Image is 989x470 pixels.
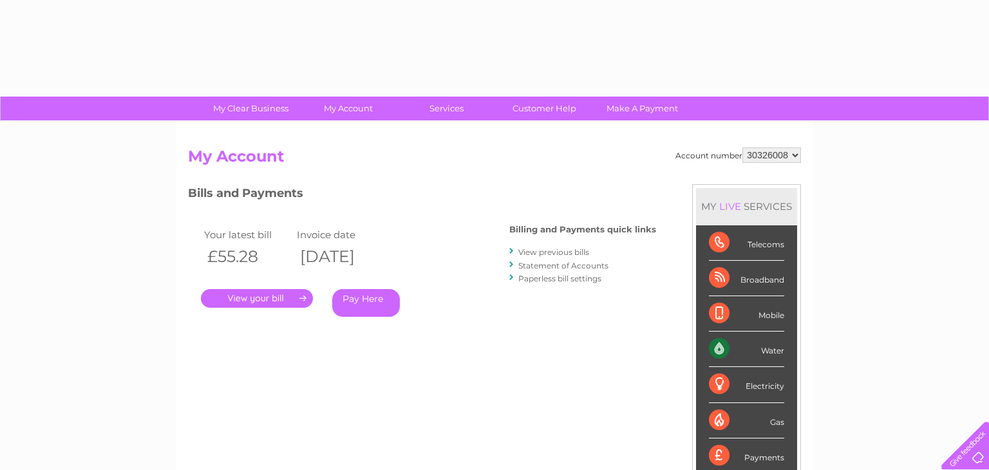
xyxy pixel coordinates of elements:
[709,403,784,438] div: Gas
[201,243,294,270] th: £55.28
[709,261,784,296] div: Broadband
[709,296,784,332] div: Mobile
[589,97,695,120] a: Make A Payment
[296,97,402,120] a: My Account
[188,147,801,172] h2: My Account
[393,97,500,120] a: Services
[201,226,294,243] td: Your latest bill
[696,188,797,225] div: MY SERVICES
[518,261,608,270] a: Statement of Accounts
[709,367,784,402] div: Electricity
[294,243,386,270] th: [DATE]
[509,225,656,234] h4: Billing and Payments quick links
[709,225,784,261] div: Telecoms
[198,97,304,120] a: My Clear Business
[294,226,386,243] td: Invoice date
[518,274,601,283] a: Paperless bill settings
[709,332,784,367] div: Water
[188,184,656,207] h3: Bills and Payments
[717,200,744,212] div: LIVE
[675,147,801,163] div: Account number
[491,97,598,120] a: Customer Help
[201,289,313,308] a: .
[518,247,589,257] a: View previous bills
[332,289,400,317] a: Pay Here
